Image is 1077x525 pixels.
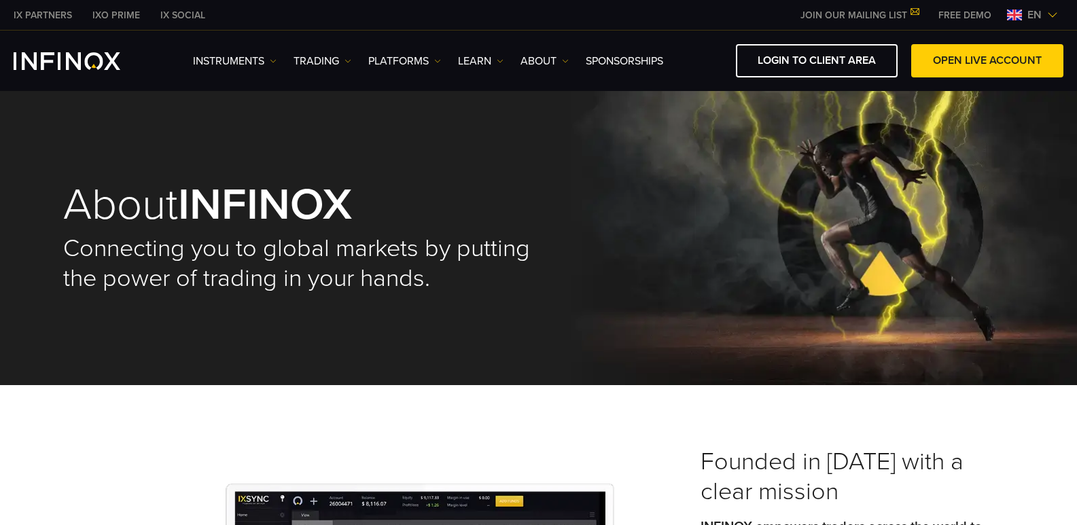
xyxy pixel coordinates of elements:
[178,178,352,232] strong: INFINOX
[1022,7,1047,23] span: en
[701,447,1014,507] h3: Founded in [DATE] with a clear mission
[368,53,441,69] a: PLATFORMS
[790,10,928,21] a: JOIN OUR MAILING LIST
[586,53,663,69] a: SPONSORSHIPS
[736,44,898,77] a: LOGIN TO CLIENT AREA
[911,44,1063,77] a: OPEN LIVE ACCOUNT
[928,8,1002,22] a: INFINOX MENU
[63,183,539,227] h1: About
[458,53,504,69] a: Learn
[14,52,152,70] a: INFINOX Logo
[150,8,215,22] a: INFINOX
[63,234,539,293] h2: Connecting you to global markets by putting the power of trading in your hands.
[193,53,277,69] a: Instruments
[82,8,150,22] a: INFINOX
[520,53,569,69] a: ABOUT
[3,8,82,22] a: INFINOX
[294,53,351,69] a: TRADING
